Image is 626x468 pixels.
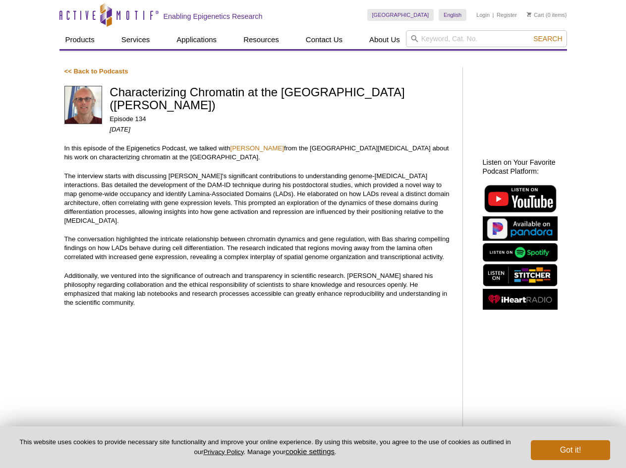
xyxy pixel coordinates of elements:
[363,30,406,49] a: About Us
[483,183,558,214] img: Listen on YouTube
[237,30,285,49] a: Resources
[497,11,517,18] a: Register
[493,9,494,21] li: |
[64,86,103,124] img: Bas van Steensel
[110,115,452,124] p: Episode 134
[533,35,562,43] span: Search
[527,11,544,18] a: Cart
[439,9,466,21] a: English
[476,11,490,18] a: Login
[164,12,263,21] h2: Enabling Epigenetics Research
[64,317,453,392] iframe: Characterizing Chromatin at the Nuclear Lamina (Bas van Steensel)
[406,30,567,47] input: Keyword, Cat. No.
[16,438,514,457] p: This website uses cookies to provide necessary site functionality and improve your online experie...
[64,144,453,162] p: In this episode of the Epigenetics Podcast, we talked with from the [GEOGRAPHIC_DATA][MEDICAL_DAT...
[230,144,284,152] a: [PERSON_NAME]
[367,9,434,21] a: [GEOGRAPHIC_DATA]
[110,126,130,133] em: [DATE]
[527,12,531,17] img: Your Cart
[285,447,335,456] button: cookie settings
[64,235,453,262] p: The conversation highlighted the intricate relationship between chromatin dynamics and gene regul...
[64,172,453,225] p: The interview starts with discussing [PERSON_NAME]'s significant contributions to understanding g...
[531,440,610,460] button: Got it!
[115,30,156,49] a: Services
[300,30,348,49] a: Contact Us
[483,243,558,262] img: Listen on Spotify
[483,264,558,286] img: Listen on Stitcher
[530,34,565,43] button: Search
[59,30,101,49] a: Products
[483,158,562,176] h2: Listen on Your Favorite Podcast Platform:
[203,448,243,456] a: Privacy Policy
[64,67,128,75] a: << Back to Podcasts
[527,9,567,21] li: (0 items)
[483,216,558,241] img: Listen on Pandora
[64,271,453,307] p: Additionally, we ventured into the significance of outreach and transparency in scientific resear...
[110,86,452,113] h1: Characterizing Chromatin at the [GEOGRAPHIC_DATA] ([PERSON_NAME])
[171,30,223,49] a: Applications
[483,289,558,310] img: Listen on iHeartRadio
